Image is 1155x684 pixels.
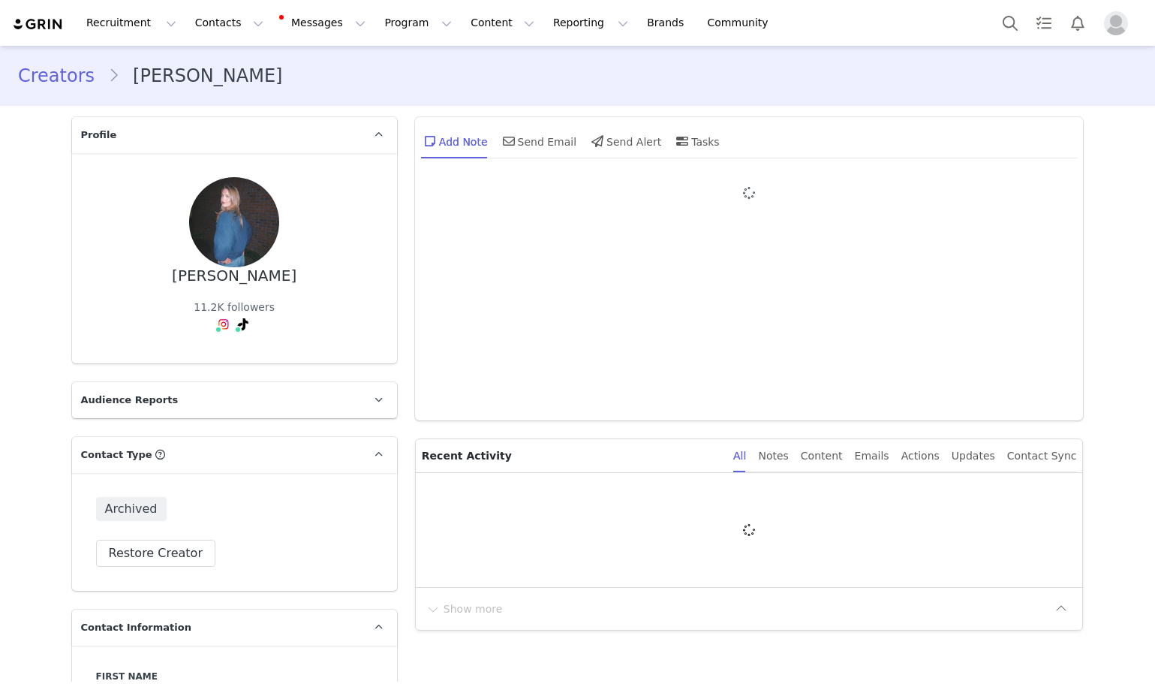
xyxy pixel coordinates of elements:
span: Contact Information [81,620,191,635]
div: Contact Sync [1007,439,1077,473]
div: Add Note [421,123,488,159]
label: First Name [96,670,373,683]
span: Contact Type [81,447,152,463]
span: Archived [96,497,167,521]
span: Profile [81,128,117,143]
div: Send Email [500,123,577,159]
div: Notes [758,439,788,473]
p: Recent Activity [422,439,721,472]
div: Updates [952,439,995,473]
div: Actions [901,439,940,473]
button: Show more [425,597,504,621]
button: Profile [1095,11,1143,35]
button: Search [994,6,1027,40]
button: Contacts [186,6,272,40]
a: Community [699,6,784,40]
span: Audience Reports [81,393,179,408]
div: Tasks [673,123,720,159]
img: grin logo [12,17,65,32]
button: Messages [273,6,374,40]
button: Reporting [544,6,637,40]
a: Brands [638,6,697,40]
a: Tasks [1027,6,1060,40]
div: Send Alert [588,123,661,159]
button: Restore Creator [96,540,215,567]
img: 617ea17e-f676-4c5e-8796-1d17a1c724ef.jpg [189,177,279,267]
div: [PERSON_NAME] [172,267,296,285]
div: Content [801,439,843,473]
button: Content [462,6,543,40]
button: Recruitment [77,6,185,40]
a: Creators [18,62,108,89]
div: 11.2K followers [194,300,275,315]
img: instagram.svg [218,318,230,330]
button: Notifications [1061,6,1094,40]
div: Emails [855,439,889,473]
img: placeholder-profile.jpg [1104,11,1128,35]
div: All [733,439,746,473]
button: Program [375,6,461,40]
